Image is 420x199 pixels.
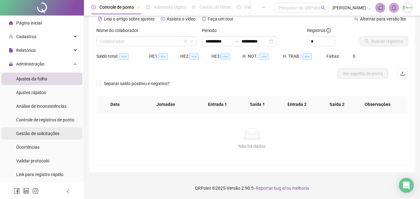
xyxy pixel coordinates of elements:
[360,36,408,46] button: Buscar registros
[99,5,134,10] span: Controle de ponto
[98,17,102,21] span: file-text
[208,16,233,21] span: Faça um tour
[227,186,240,191] span: Versão
[189,53,199,60] span: --:--
[326,28,331,33] span: info-circle
[161,17,165,21] span: youtube
[317,96,357,113] th: Saída 2
[326,54,340,59] span: Faltas:
[16,48,36,53] span: Relatórios
[84,177,420,199] footer: QRPoint © 2025 - 2.90.5 -
[211,53,242,60] div: HE 3:
[180,53,211,60] div: HE 2:
[66,189,70,194] span: left
[200,5,231,10] span: Gestão de férias
[104,16,155,21] span: Leia o artigo sobre ajustes
[202,27,221,34] label: Período
[238,96,277,113] th: Saída 1
[400,71,405,76] span: upload
[149,53,180,60] div: HE 1:
[154,5,186,10] span: Admissão digital
[307,27,331,34] span: Registros
[245,5,269,10] span: Painel do DP
[16,158,49,163] span: Validar protocolo
[302,53,312,60] span: --:--
[158,53,168,60] span: --:--
[192,5,196,9] span: sun
[360,16,406,21] span: Alternar para versão lite
[9,34,13,39] span: user-add
[377,5,383,11] span: notification
[352,96,403,113] th: Observações
[202,17,206,21] span: history
[237,5,241,9] span: dashboard
[101,80,172,87] span: Separar saldo positivo e negativo?
[104,143,400,150] div: Não há dados
[242,53,283,60] div: H. NOT.:
[403,3,412,12] img: 29220
[16,76,47,81] span: Ajustes da folha
[16,145,39,150] span: Ocorrências
[23,188,29,194] span: linkedin
[96,53,149,60] div: Saldo total:
[183,39,187,43] span: filter
[16,131,59,136] span: Gestão de solicitações
[119,53,129,60] span: --:--
[9,48,13,52] span: file
[14,188,20,194] span: facebook
[16,34,36,39] span: Cadastros
[96,27,142,34] label: Nome do colaborador
[96,96,133,113] th: Data
[16,20,42,25] span: Página inicial
[167,16,196,21] span: Assista o vídeo
[283,53,326,60] div: H. TRAB.:
[16,104,67,109] span: Análise de inconsistências
[338,69,388,79] button: Ver espelho de ponto
[16,172,63,177] span: Link para registro rápido
[198,96,238,113] th: Entrada 1
[146,5,150,9] span: file-done
[190,39,193,43] span: down
[256,186,309,191] span: Reportar bug e/ou melhoria
[259,53,269,60] span: --:--
[234,39,239,44] span: to
[234,39,239,44] span: swap-right
[16,90,46,95] span: Ajustes rápidos
[354,17,358,21] span: swap
[399,178,414,193] div: Open Intercom Messenger
[353,54,355,59] span: 0
[133,96,197,113] th: Jornadas
[391,5,397,11] span: bell
[91,5,96,9] span: clock-circle
[261,5,266,9] span: ellipsis
[220,53,230,60] span: --:--
[16,117,74,122] span: Controle de registros de ponto
[136,6,140,9] span: pushpin
[357,101,398,108] span: Observações
[32,188,39,194] span: instagram
[333,4,372,11] span: [PERSON_NAME] - RS ENGENHARIA
[9,62,13,66] span: lock
[16,61,44,66] span: Administração
[277,96,317,113] th: Entrada 2
[9,21,13,25] span: home
[321,6,325,10] span: search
